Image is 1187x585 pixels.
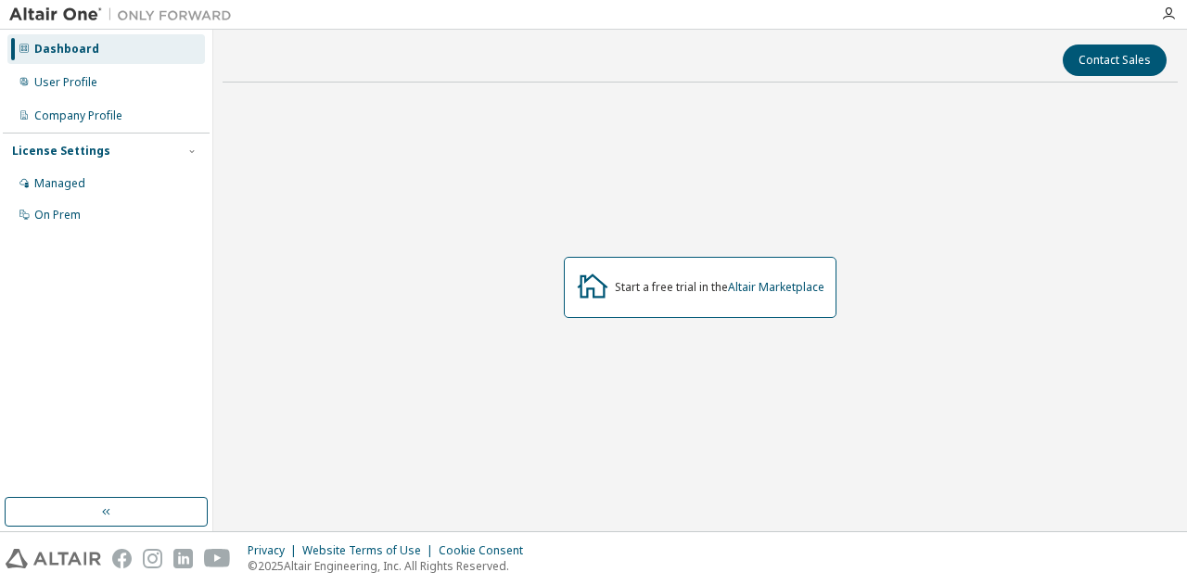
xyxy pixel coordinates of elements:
[248,558,534,574] p: © 2025 Altair Engineering, Inc. All Rights Reserved.
[34,208,81,223] div: On Prem
[615,280,824,295] div: Start a free trial in the
[34,42,99,57] div: Dashboard
[1063,45,1167,76] button: Contact Sales
[204,549,231,568] img: youtube.svg
[302,543,439,558] div: Website Terms of Use
[34,176,85,191] div: Managed
[439,543,534,558] div: Cookie Consent
[248,543,302,558] div: Privacy
[6,549,101,568] img: altair_logo.svg
[728,279,824,295] a: Altair Marketplace
[34,75,97,90] div: User Profile
[9,6,241,24] img: Altair One
[112,549,132,568] img: facebook.svg
[173,549,193,568] img: linkedin.svg
[143,549,162,568] img: instagram.svg
[12,144,110,159] div: License Settings
[34,108,122,123] div: Company Profile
